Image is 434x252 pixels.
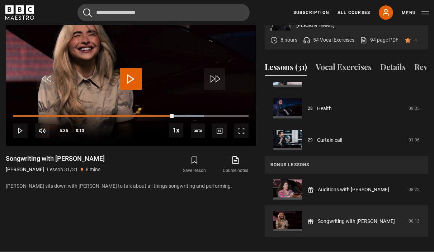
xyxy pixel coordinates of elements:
p: Bonus lessons [270,162,423,168]
a: Course notes [215,154,256,175]
div: Current quality: 720p [191,123,205,138]
a: Songwriting with [PERSON_NAME] [318,218,395,225]
button: Save lesson [174,154,215,175]
button: Play [13,123,28,138]
a: Health [317,105,332,112]
button: Playback Rate [169,123,183,137]
h1: Songwriting with [PERSON_NAME] [6,154,105,163]
p: Lesson 31/31 [47,166,78,173]
a: All Courses [338,9,370,16]
a: Curtain call [317,136,342,144]
span: 8:13 [76,124,84,137]
p: [PERSON_NAME] sits down with [PERSON_NAME] to talk about all things songwriting and performing. [6,182,256,190]
button: Details [380,61,406,76]
p: [PERSON_NAME] [6,166,44,173]
button: Captions [212,123,227,138]
div: Progress Bar [13,115,249,117]
button: Mute [35,123,49,138]
p: 8 hours [280,36,297,44]
button: Fullscreen [234,123,249,138]
button: Toggle navigation [402,9,429,17]
button: Lessons (31) [265,61,307,76]
span: auto [191,123,205,138]
span: - [71,128,73,133]
a: Auditions with [PERSON_NAME] [318,186,389,193]
a: 94 page PDF [360,36,398,44]
span: 5:35 [60,124,68,137]
button: Submit the search query [83,8,92,17]
video-js: Video Player [6,5,256,146]
svg: BBC Maestro [5,5,34,20]
p: [PERSON_NAME] [296,22,423,29]
a: Subscription [293,9,329,16]
button: Vocal Exercises [316,61,372,76]
p: 8 mins [86,166,100,173]
input: Search [77,4,250,21]
p: 54 Vocal Exercises [313,36,354,44]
